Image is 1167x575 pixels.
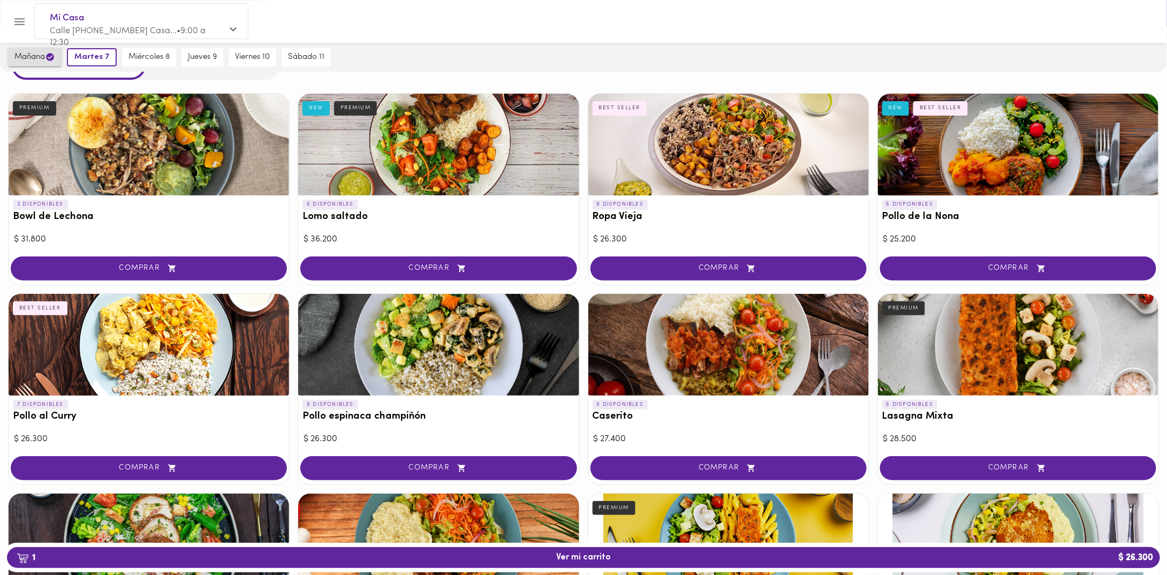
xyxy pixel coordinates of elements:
span: viernes 10 [235,52,270,62]
span: COMPRAR [314,264,563,273]
h3: Pollo al Curry [13,411,285,422]
button: 1Ver mi carrito$ 26.300 [7,547,1160,568]
div: $ 27.400 [594,433,863,445]
button: sábado 11 [282,48,331,66]
iframe: Messagebird Livechat Widget [1105,513,1156,564]
div: $ 26.300 [304,433,573,445]
div: PREMIUM [13,101,56,115]
span: Ver mi carrito [556,553,611,563]
div: $ 25.200 [883,233,1153,246]
div: Lasagna Mixta [878,294,1158,396]
button: COMPRAR [11,256,287,281]
p: 5 DISPONIBLES [882,200,938,209]
b: 1 [10,551,42,565]
div: PREMIUM [882,301,926,315]
button: COMPRAR [11,456,287,480]
div: BEST SELLER [593,101,647,115]
p: 9 DISPONIBLES [593,200,648,209]
div: Pollo al Curry [9,294,289,396]
button: COMPRAR [590,256,867,281]
button: viernes 10 [229,48,276,66]
h3: Lomo saltado [302,211,574,223]
div: Pollo espinaca champiñón [298,294,579,396]
img: cart.png [17,553,29,564]
div: PREMIUM [593,501,636,515]
div: PREMIUM [334,101,377,115]
span: Mi Casa [50,11,222,25]
span: COMPRAR [893,264,1143,273]
div: $ 26.300 [14,433,284,445]
span: COMPRAR [24,264,274,273]
div: $ 28.500 [883,433,1153,445]
button: COMPRAR [590,456,867,480]
div: NEW [302,101,330,115]
div: BEST SELLER [13,301,67,315]
p: 8 DISPONIBLES [593,400,648,410]
button: jueves 9 [181,48,223,66]
span: COMPRAR [314,464,563,473]
div: Bowl de Lechona [9,94,289,195]
div: $ 36.200 [304,233,573,246]
h3: Caserito [593,411,865,422]
span: jueves 9 [188,52,217,62]
span: miércoles 8 [128,52,170,62]
div: NEW [882,101,910,115]
button: COMPRAR [300,256,577,281]
h3: Ropa Vieja [593,211,865,223]
span: COMPRAR [893,464,1143,473]
div: $ 26.300 [594,233,863,246]
h3: Lasagna Mixta [882,411,1154,422]
button: COMPRAR [880,256,1156,281]
div: $ 31.800 [14,233,284,246]
button: COMPRAR [300,456,577,480]
span: mañana [14,52,55,62]
span: sábado 11 [288,52,324,62]
button: COMPRAR [880,456,1156,480]
button: miércoles 8 [122,48,176,66]
span: Calle [PHONE_NUMBER] Casa... • 9:00 a 12:30 [50,27,206,48]
div: Pollo de la Nona [878,94,1158,195]
p: 9 DISPONIBLES [302,400,358,410]
p: 5 DISPONIBLES [882,400,938,410]
h3: Pollo de la Nona [882,211,1154,223]
div: Lomo saltado [298,94,579,195]
button: martes 7 [67,48,117,66]
span: martes 7 [74,52,109,62]
h3: Bowl de Lechona [13,211,285,223]
button: mañana [8,48,62,66]
p: 5 DISPONIBLES [302,200,358,209]
p: 7 DISPONIBLES [13,400,68,410]
button: Menu [6,9,33,35]
p: 3 DISPONIBLES [13,200,68,209]
span: COMPRAR [24,464,274,473]
div: Caserito [588,294,869,396]
span: COMPRAR [604,464,853,473]
div: BEST SELLER [913,101,968,115]
h3: Pollo espinaca champiñón [302,411,574,422]
span: COMPRAR [604,264,853,273]
div: Ropa Vieja [588,94,869,195]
